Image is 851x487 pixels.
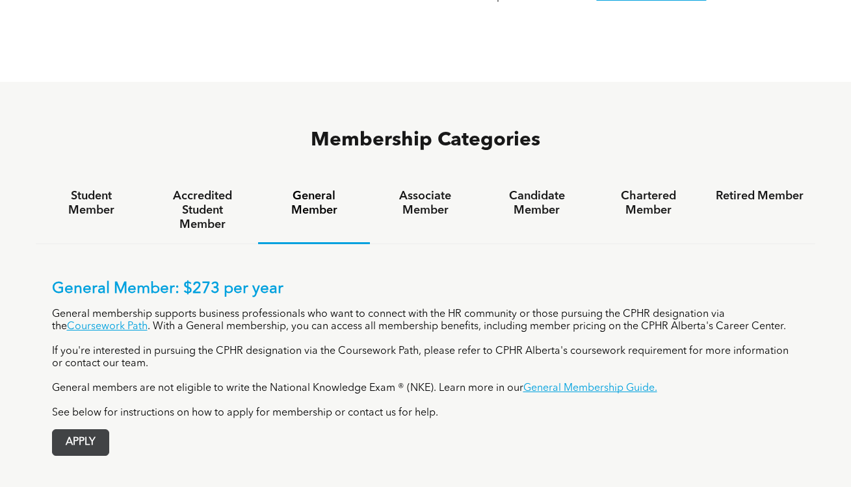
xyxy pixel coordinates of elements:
[52,429,109,456] a: APPLY
[270,189,358,218] h4: General Member
[52,407,800,419] p: See below for instructions on how to apply for membership or contact us for help.
[52,382,800,395] p: General members are not eligible to write the National Knowledge Exam ® (NKE). Learn more in our
[716,189,804,203] h4: Retired Member
[52,345,800,370] p: If you're interested in pursuing the CPHR designation via the Coursework Path, please refer to CP...
[493,189,581,218] h4: Candidate Member
[523,383,657,393] a: General Membership Guide.
[52,308,800,333] p: General membership supports business professionals who want to connect with the HR community or t...
[53,430,109,455] span: APPLY
[311,131,540,150] span: Membership Categories
[47,189,135,218] h4: Student Member
[605,189,692,218] h4: Chartered Member
[159,189,246,232] h4: Accredited Student Member
[67,321,148,332] a: Coursework Path
[382,189,469,218] h4: Associate Member
[52,280,800,299] p: General Member: $273 per year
